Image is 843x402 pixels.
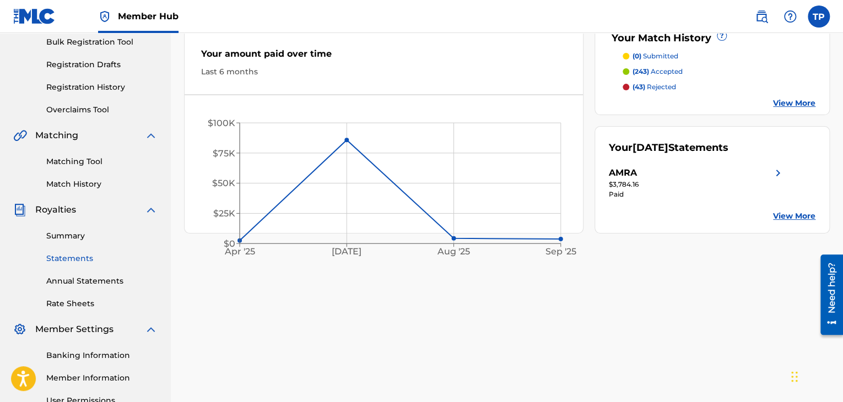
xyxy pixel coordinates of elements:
img: expand [144,129,158,142]
div: $3,784.16 [609,180,785,189]
span: Royalties [35,203,76,216]
div: AMRA [609,166,637,180]
tspan: $25K [213,208,235,219]
span: Matching [35,129,78,142]
a: Rate Sheets [46,298,158,309]
a: (0) submitted [623,51,815,61]
span: Member Hub [118,10,179,23]
span: (243) [633,67,649,75]
a: Bulk Registration Tool [46,36,158,48]
img: Member Settings [13,323,26,336]
tspan: $100K [208,118,235,128]
p: accepted [633,67,683,77]
a: Banking Information [46,350,158,361]
span: Member Settings [35,323,114,336]
div: Paid [609,189,785,199]
div: Help [779,6,801,28]
img: search [755,10,768,23]
span: ? [717,31,726,40]
div: Drag [791,360,798,393]
a: Statements [46,253,158,264]
img: expand [144,203,158,216]
a: AMRAright chevron icon$3,784.16Paid [609,166,785,199]
tspan: $75K [213,148,235,158]
div: Your Statements [609,140,728,155]
p: submitted [633,51,678,61]
a: Summary [46,230,158,242]
tspan: Sep '25 [545,246,576,257]
a: View More [773,97,815,109]
div: User Menu [808,6,830,28]
a: (243) accepted [623,67,815,77]
a: View More [773,210,815,222]
img: Top Rightsholder [98,10,111,23]
img: Matching [13,129,27,142]
tspan: Aug '25 [437,246,470,257]
tspan: $0 [224,238,235,249]
img: MLC Logo [13,8,56,24]
img: Royalties [13,203,26,216]
tspan: $50K [212,178,235,188]
iframe: Chat Widget [788,349,843,402]
iframe: Resource Center [812,251,843,339]
a: Match History [46,178,158,190]
span: (0) [633,52,641,60]
div: Your amount paid over time [201,47,566,66]
a: Overclaims Tool [46,104,158,116]
a: Annual Statements [46,275,158,287]
div: Last 6 months [201,66,566,78]
p: rejected [633,82,676,92]
a: Matching Tool [46,156,158,167]
a: Registration Drafts [46,59,158,70]
img: help [783,10,797,23]
div: Your Match History [609,31,815,46]
a: Member Information [46,372,158,384]
span: [DATE] [633,142,668,154]
tspan: [DATE] [332,246,361,257]
tspan: Apr '25 [224,246,255,257]
img: expand [144,323,158,336]
a: Public Search [750,6,772,28]
img: right chevron icon [771,166,785,180]
a: (43) rejected [623,82,815,92]
span: (43) [633,83,645,91]
a: Registration History [46,82,158,93]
